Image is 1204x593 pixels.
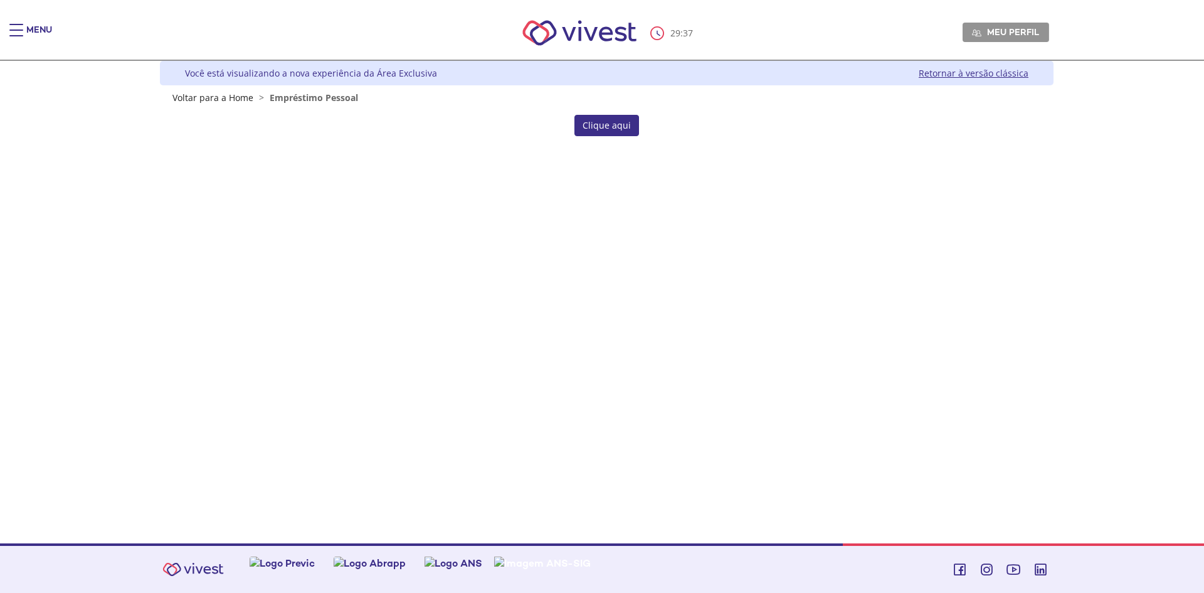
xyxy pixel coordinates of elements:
span: Empréstimo Pessoal [270,92,358,104]
div: Você está visualizando a nova experiência da Área Exclusiva [185,67,437,79]
div: Menu [26,24,52,49]
img: Logo ANS [425,557,482,570]
img: Vivest [156,555,231,584]
img: Imagem ANS-SIG [494,557,591,570]
span: > [256,92,267,104]
a: Meu perfil [963,23,1049,41]
span: Meu perfil [987,26,1039,38]
img: Meu perfil [972,28,981,38]
div: : [650,26,695,40]
img: Logo Previc [250,557,315,570]
span: 29 [670,27,680,39]
a: Retornar à versão clássica [919,67,1028,79]
a: Voltar para a Home [172,92,253,104]
span: 37 [683,27,693,39]
img: Logo Abrapp [334,557,406,570]
section: <span lang="pt-BR" dir="ltr">Empréstimos - Phoenix Finne</span> [235,115,980,136]
img: Vivest [509,6,651,60]
a: Clique aqui [574,115,639,136]
div: Vivest [150,61,1053,543]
